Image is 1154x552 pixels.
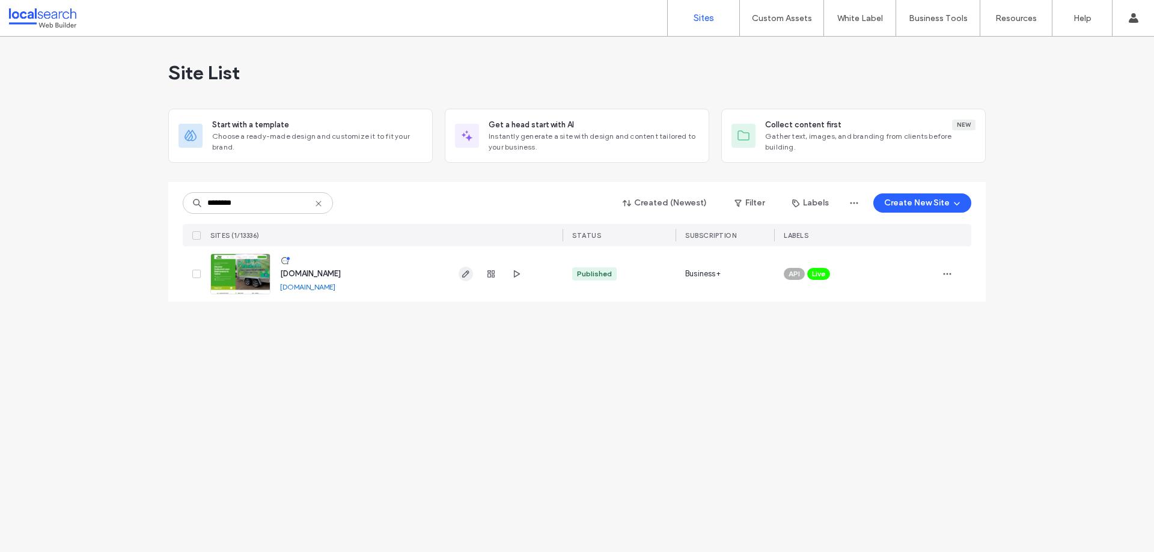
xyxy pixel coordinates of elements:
[781,193,840,213] button: Labels
[952,120,975,130] div: New
[812,268,825,279] span: Live
[873,193,971,213] button: Create New Site
[212,119,289,131] span: Start with a template
[212,131,423,153] span: Choose a ready-made design and customize it to fit your brand.
[1073,13,1091,23] label: Help
[612,193,718,213] button: Created (Newest)
[789,268,800,279] span: API
[572,231,601,240] span: STATUS
[995,13,1037,23] label: Resources
[722,193,777,213] button: Filter
[837,13,883,23] label: White Label
[210,231,260,240] span: SITES (1/13336)
[765,119,841,131] span: Collect content first
[280,282,335,291] a: [DOMAIN_NAME]
[784,231,808,240] span: LABELS
[577,268,612,279] div: Published
[721,109,986,163] div: Collect content firstNewGather text, images, and branding from clients before building.
[909,13,968,23] label: Business Tools
[685,268,721,280] span: Business+
[489,119,574,131] span: Get a head start with AI
[168,109,433,163] div: Start with a templateChoose a ready-made design and customize it to fit your brand.
[445,109,709,163] div: Get a head start with AIInstantly generate a site with design and content tailored to your business.
[27,8,52,19] span: Help
[752,13,812,23] label: Custom Assets
[280,269,341,278] a: [DOMAIN_NAME]
[489,131,699,153] span: Instantly generate a site with design and content tailored to your business.
[685,231,736,240] span: SUBSCRIPTION
[694,13,714,23] label: Sites
[168,61,240,85] span: Site List
[765,131,975,153] span: Gather text, images, and branding from clients before building.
